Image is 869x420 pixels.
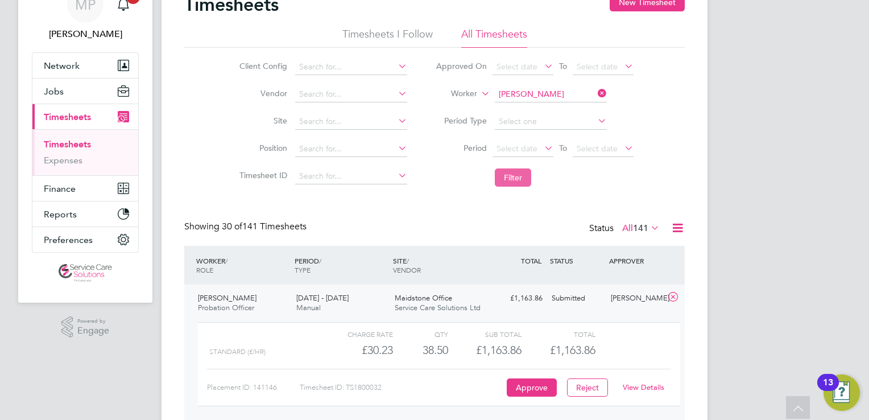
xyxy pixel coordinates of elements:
[567,378,608,397] button: Reject
[61,316,110,338] a: Powered byEngage
[461,27,527,48] li: All Timesheets
[44,209,77,220] span: Reports
[77,326,109,336] span: Engage
[44,155,82,166] a: Expenses
[556,141,570,155] span: To
[32,104,138,129] button: Timesheets
[222,221,242,232] span: 30 of
[44,112,91,122] span: Timesheets
[390,250,489,280] div: SITE
[184,221,309,233] div: Showing
[32,176,138,201] button: Finance
[496,143,537,154] span: Select date
[207,378,300,397] div: Placement ID: 141146
[32,227,138,252] button: Preferences
[521,256,541,265] span: TOTAL
[320,327,393,341] div: Charge rate
[295,168,407,184] input: Search for...
[236,170,287,180] label: Timesheet ID
[44,234,93,245] span: Preferences
[393,265,421,274] span: VENDOR
[295,59,407,75] input: Search for...
[495,114,607,130] input: Select one
[393,327,448,341] div: QTY
[407,256,409,265] span: /
[395,293,452,303] span: Maidstone Office
[296,293,349,303] span: [DATE] - [DATE]
[300,378,504,397] div: Timesheet ID: TS1800032
[198,303,254,312] span: Probation Officer
[295,265,311,274] span: TYPE
[436,116,487,126] label: Period Type
[522,327,595,341] div: Total
[59,264,112,282] img: servicecare-logo-retina.png
[225,256,227,265] span: /
[44,183,76,194] span: Finance
[193,250,292,280] div: WORKER
[44,60,80,71] span: Network
[32,27,139,41] span: Michael Potts
[495,168,531,187] button: Filter
[222,221,307,232] span: 141 Timesheets
[448,341,522,360] div: £1,163.86
[547,250,606,271] div: STATUS
[198,293,256,303] span: [PERSON_NAME]
[44,86,64,97] span: Jobs
[319,256,321,265] span: /
[295,114,407,130] input: Search for...
[823,382,833,397] div: 13
[622,223,660,234] label: All
[320,341,393,360] div: £30.23
[295,87,407,102] input: Search for...
[496,61,537,72] span: Select date
[393,341,448,360] div: 38.50
[824,374,860,411] button: Open Resource Center, 13 new notifications
[507,378,557,397] button: Approve
[426,88,477,100] label: Worker
[589,221,662,237] div: Status
[550,343,595,357] span: £1,163.86
[556,59,570,73] span: To
[606,250,665,271] div: APPROVER
[436,61,487,71] label: Approved On
[236,61,287,71] label: Client Config
[606,289,665,308] div: [PERSON_NAME]
[32,264,139,282] a: Go to home page
[32,53,138,78] button: Network
[44,139,91,150] a: Timesheets
[236,116,287,126] label: Site
[292,250,390,280] div: PERIOD
[236,143,287,153] label: Position
[577,61,618,72] span: Select date
[77,316,109,326] span: Powered by
[436,143,487,153] label: Period
[547,289,606,308] div: Submitted
[448,327,522,341] div: Sub Total
[32,129,138,175] div: Timesheets
[196,265,213,274] span: ROLE
[495,87,607,102] input: Search for...
[577,143,618,154] span: Select date
[295,141,407,157] input: Search for...
[236,88,287,98] label: Vendor
[209,348,266,356] span: Standard (£/HR)
[296,303,321,312] span: Manual
[623,382,664,392] a: View Details
[32,201,138,227] button: Reports
[32,79,138,104] button: Jobs
[395,303,481,312] span: Service Care Solutions Ltd
[342,27,433,48] li: Timesheets I Follow
[488,289,547,308] div: £1,163.86
[633,223,648,234] span: 141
